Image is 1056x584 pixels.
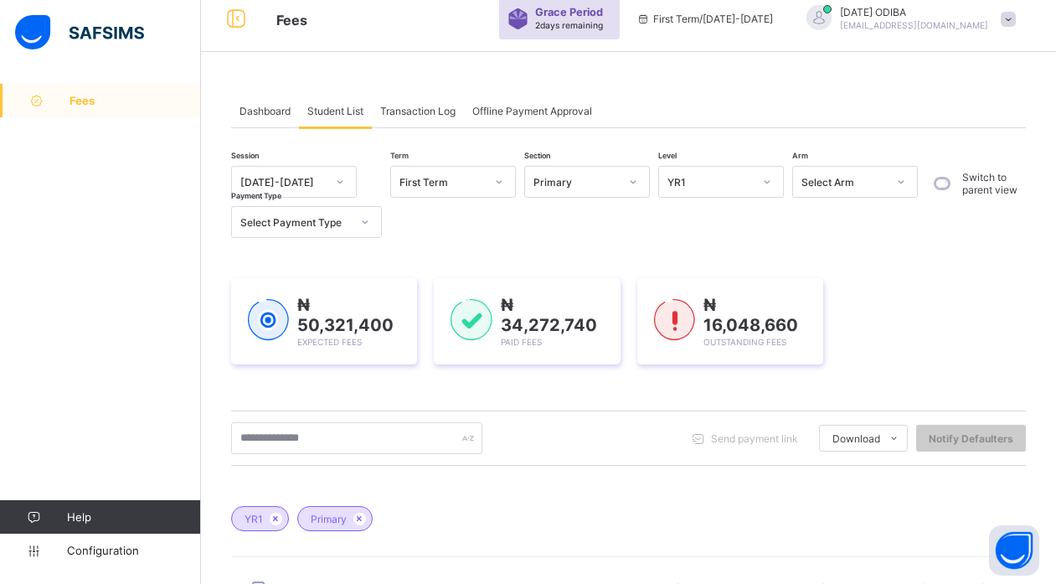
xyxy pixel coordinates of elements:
div: YR1 [667,176,753,189]
span: Download [832,432,880,445]
span: Expected Fees [297,337,362,347]
span: Dashboard [240,105,291,117]
span: Section [524,151,550,160]
span: Outstanding Fees [703,337,786,347]
span: Transaction Log [380,105,456,117]
img: sticker-purple.71386a28dfed39d6af7621340158ba97.svg [507,8,528,29]
img: outstanding-1.146d663e52f09953f639664a84e30106.svg [654,299,695,341]
div: Primary [533,176,619,189]
span: Term [390,151,409,160]
span: Student List [307,105,363,117]
div: Select Payment Type [240,216,351,229]
span: Fees [70,94,201,107]
span: Primary [311,513,347,525]
div: Select Arm [801,176,887,189]
span: Grace Period [535,6,603,18]
span: YR1 [245,513,263,525]
span: Arm [792,151,808,160]
img: paid-1.3eb1404cbcb1d3b736510a26bbfa3ccb.svg [451,299,492,341]
span: Session [231,151,259,160]
span: ₦ 16,048,660 [703,295,798,335]
span: Configuration [67,544,200,557]
span: ₦ 50,321,400 [297,295,394,335]
span: [DATE] ODIBA [840,6,988,18]
div: [DATE]-[DATE] [240,176,326,189]
img: safsims [15,15,144,50]
span: Offline Payment Approval [472,105,592,117]
span: [EMAIL_ADDRESS][DOMAIN_NAME] [840,20,988,30]
span: Help [67,510,200,524]
span: Payment Type [231,191,281,200]
div: FRIDAYODIBA [790,5,1024,33]
span: Notify Defaulters [929,432,1013,445]
div: First Term [399,176,485,189]
span: session/term information [636,13,773,25]
label: Switch to parent view [962,171,1022,196]
button: Open asap [989,525,1039,576]
span: Fees [276,12,307,28]
span: Send payment link [711,432,798,445]
span: 2 days remaining [535,20,603,30]
span: Level [658,151,677,160]
span: Paid Fees [501,337,542,347]
img: expected-1.03dd87d44185fb6c27cc9b2570c10499.svg [248,299,289,341]
span: ₦ 34,272,740 [501,295,597,335]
